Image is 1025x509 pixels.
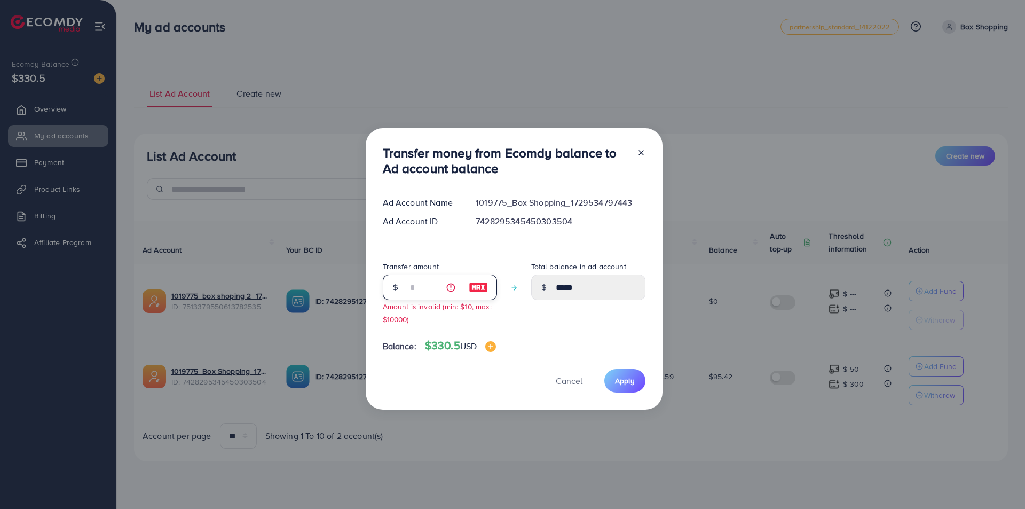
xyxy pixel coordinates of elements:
[374,215,468,228] div: Ad Account ID
[469,281,488,294] img: image
[383,340,416,353] span: Balance:
[374,197,468,209] div: Ad Account Name
[467,197,653,209] div: 1019775_Box Shopping_1729534797443
[383,261,439,272] label: Transfer amount
[383,301,492,324] small: Amount is invalid (min: $10, max: $10000)
[615,375,635,386] span: Apply
[485,341,496,352] img: image
[556,375,582,387] span: Cancel
[383,145,628,176] h3: Transfer money from Ecomdy balance to Ad account balance
[425,339,496,353] h4: $330.5
[980,461,1017,501] iframe: Chat
[604,369,645,392] button: Apply
[467,215,653,228] div: 7428295345450303504
[460,340,477,352] span: USD
[531,261,626,272] label: Total balance in ad account
[542,369,596,392] button: Cancel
